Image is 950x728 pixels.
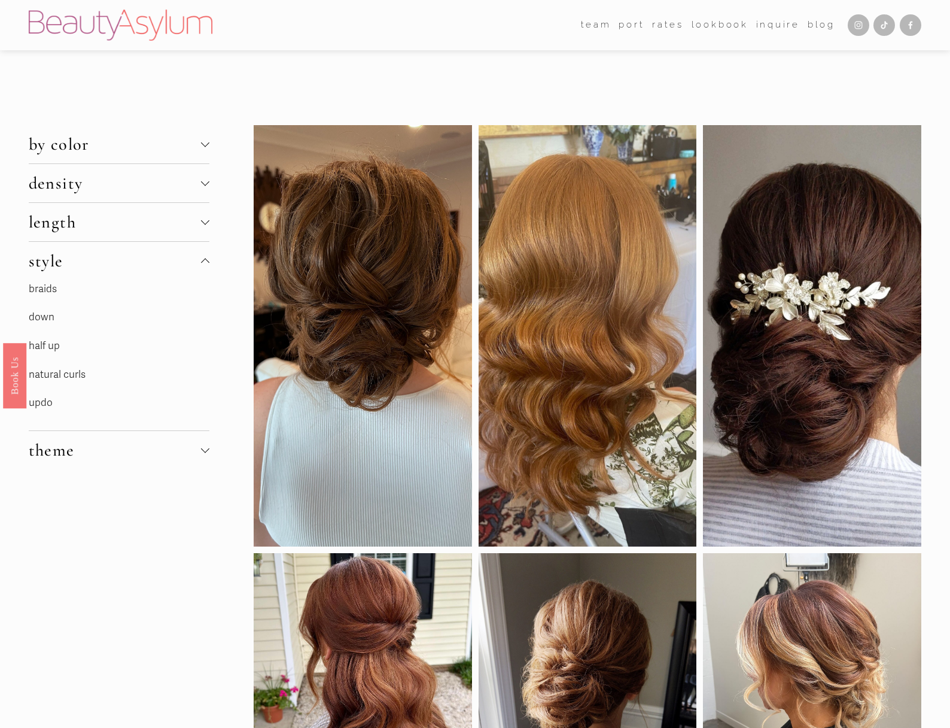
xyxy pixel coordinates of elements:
[756,16,800,34] a: Inquire
[29,431,209,469] button: theme
[873,14,895,36] a: TikTok
[29,339,60,352] a: half up
[692,16,748,34] a: Lookbook
[29,280,209,430] div: style
[29,440,201,460] span: theme
[29,164,209,202] button: density
[29,203,209,241] button: length
[900,14,921,36] a: Facebook
[3,343,26,408] a: Book Us
[619,16,644,34] a: port
[29,251,201,271] span: style
[29,242,209,280] button: style
[29,212,201,232] span: length
[808,16,835,34] a: Blog
[581,17,611,33] span: team
[652,16,684,34] a: Rates
[29,396,53,409] a: updo
[29,10,212,41] img: Beauty Asylum | Bridal Hair &amp; Makeup Charlotte &amp; Atlanta
[29,368,86,381] a: natural curls
[29,173,201,193] span: density
[29,283,57,295] a: braids
[848,14,869,36] a: Instagram
[29,134,201,154] span: by color
[581,16,611,34] a: folder dropdown
[29,311,54,323] a: down
[29,125,209,163] button: by color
